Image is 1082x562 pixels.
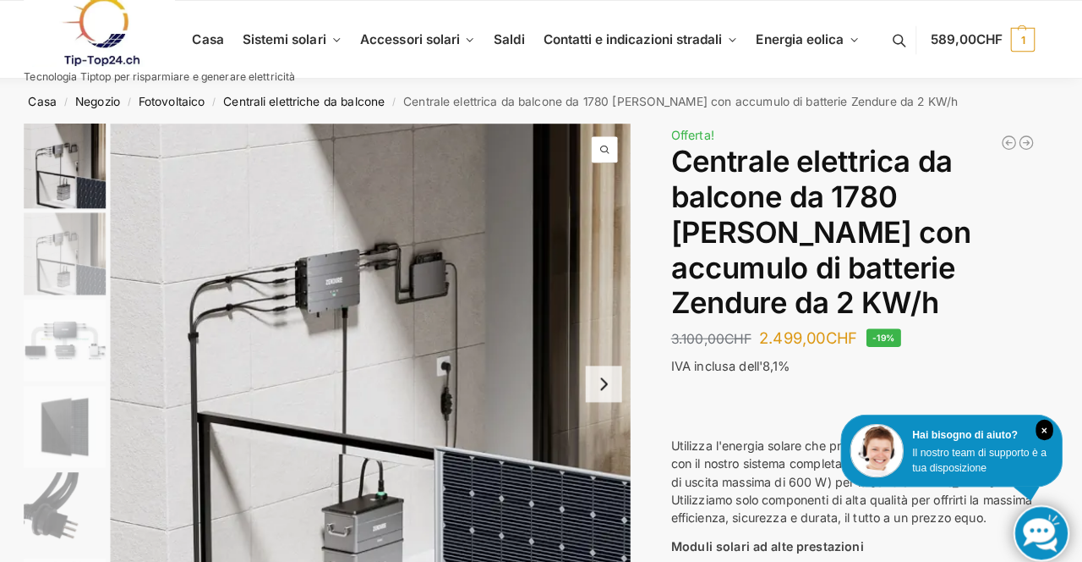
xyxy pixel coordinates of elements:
[877,325,899,335] font: -19%
[548,1,751,77] a: Contatti e indicazioni stradali
[1022,33,1025,46] font: 1
[46,293,127,373] img: Accumulo di batterie Zendure: come collegarlo
[1019,131,1036,148] a: 10 moduli solari Bificiale 450 Watt Fullblack
[407,94,410,105] font: /
[762,30,849,47] font: Energia eolica
[418,92,960,106] font: Centrale elettrica da balcone da 1780 [PERSON_NAME] con accumulo di batterie Zendure da 2 KW/h
[51,92,79,106] a: Casa
[42,206,127,290] li: 2 / 7
[680,350,796,365] font: IVA inclusa dell'8,1%
[46,208,127,289] img: Accumulo di energia solare Zendure per centrali elettriche da balcone
[260,30,342,47] font: Sistemi solari
[500,1,544,77] a: Saldi
[42,290,127,375] li: 3 / 7
[690,386,700,388] button: Buona reazione
[680,386,690,388] button: Copia
[86,94,90,105] font: /
[756,1,871,77] a: Energia eolica
[730,386,740,388] button: Passare avanti
[369,1,495,77] a: Accessori solari
[46,69,312,81] font: Tecnologia Tiptop per risparmiare e generare elettricità
[42,121,127,206] li: 1 / 7
[42,460,127,544] li: 5 / 7
[915,420,1019,432] font: Hai bisogno di aiuto?
[978,30,1004,47] font: CHF
[680,124,722,139] font: Offerta!
[231,94,234,105] font: /
[1036,410,1053,431] i: Vicino
[96,92,140,106] a: Negozio
[933,30,978,47] font: 589,00
[855,415,907,467] img: Assistenza clienti
[831,322,862,339] font: CHF
[148,94,151,105] font: /
[1041,416,1047,427] font: ×
[1002,131,1019,148] a: Sistema di copertura da 7,2 KW per l'autoassemblaggio
[680,527,868,542] font: Moduli solari ad alte prestazioni
[375,30,473,47] font: Accessori solari
[46,377,127,458] img: Maysun
[596,358,631,394] button: Next slide
[17,77,1066,121] nav: Briciole di pane
[46,462,127,543] img: Cavo di collegamento - 3 metri_spina svizzera
[42,375,127,460] li: 4 / 7
[700,386,710,388] button: Cattiva reazione
[680,323,732,339] font: 3.100,00
[680,140,974,313] font: Centrale elettrica da balcone da 1780 [PERSON_NAME] con accumulo di batterie Zendure da 2 KW/h
[915,437,1046,464] font: Il nostro team di supporto è a tua disposizione
[159,92,224,106] a: Fotovoltaico
[46,121,127,204] img: Accumulo di energia solare Zendure per centrali elettriche da balcone
[933,14,1036,64] a: 589,00CHF 1
[680,428,1033,514] font: Utilizza l'energia solare che produci di giorno anche di notte, con il nostro sistema completamen...
[720,386,730,388] button: Modifica in Canvas
[555,30,730,47] font: Contatti e indicazioni stradali
[710,386,720,388] button: Leggi ad alta voce
[732,323,758,339] font: CHF
[766,322,831,339] font: 2.499,00
[242,92,400,106] a: Centrali elettriche da balcone
[506,30,537,47] font: Saldi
